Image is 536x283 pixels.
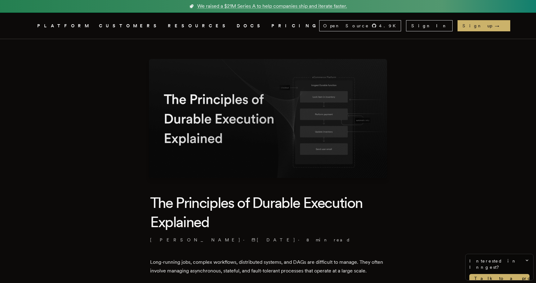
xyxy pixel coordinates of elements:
a: Sign In [406,20,453,31]
p: Long-running jobs, complex workflows, distributed systems, and DAGs are difficult to manage. They... [150,258,386,275]
span: 4.9 K [379,23,400,29]
span: [DATE] [252,237,296,243]
span: 8 min read [306,237,351,243]
button: RESOURCES [168,22,229,30]
a: Sign up [458,20,510,31]
h1: The Principles of Durable Execution Explained [150,193,386,232]
a: DOCS [237,22,264,30]
button: PLATFORM [37,22,92,30]
a: PRICING [271,22,319,30]
span: Open Source [323,23,369,29]
span: We raised a $21M Series A to help companies ship and iterate faster. [197,2,347,10]
img: Featured image for The Principles of Durable Execution Explained blog post [149,59,387,178]
span: Interested in Inngest? [469,258,529,270]
nav: Global [20,13,516,39]
p: · · [150,237,386,243]
span: → [495,23,505,29]
a: CUSTOMERS [99,22,160,30]
a: Talk to a product expert [469,274,529,283]
a: [PERSON_NAME] [150,237,241,243]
